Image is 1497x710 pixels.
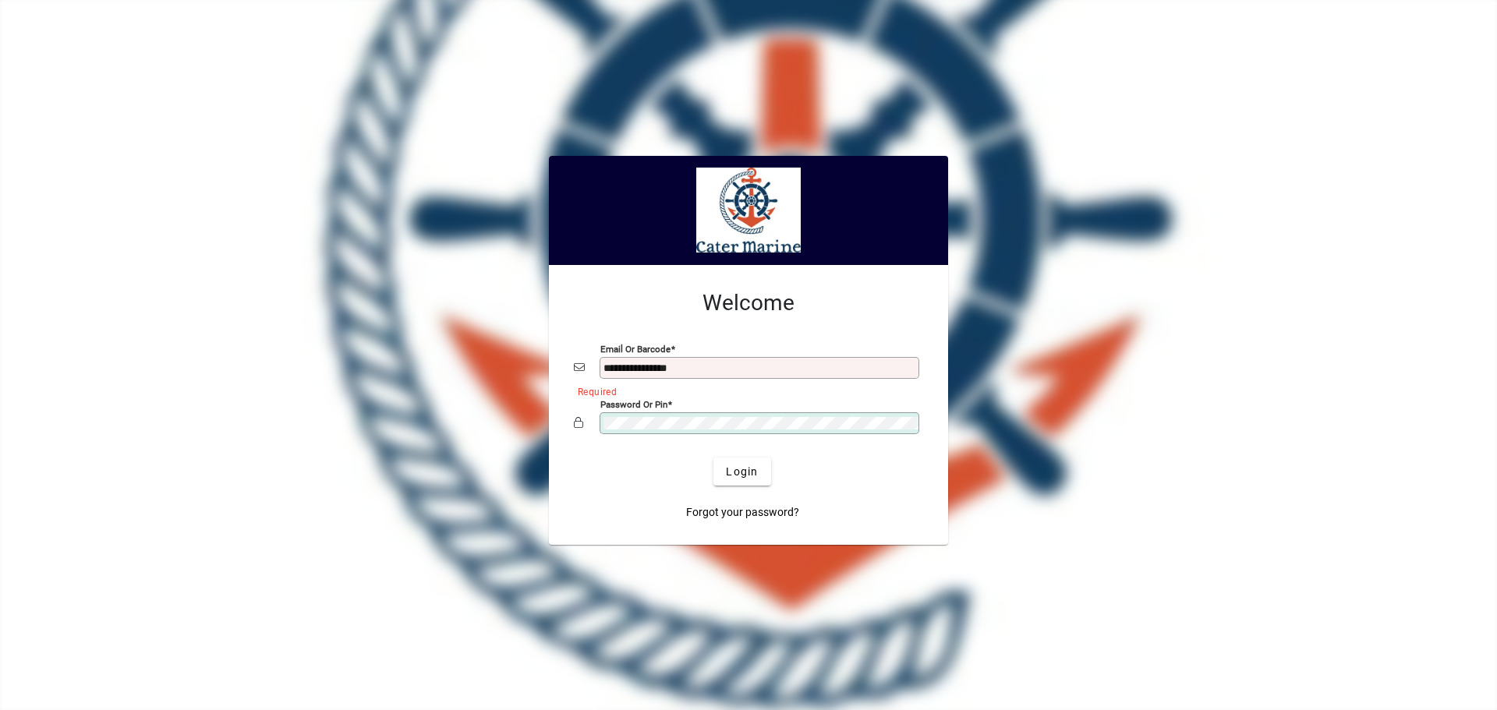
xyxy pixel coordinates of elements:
[600,399,667,410] mat-label: Password or Pin
[713,457,770,486] button: Login
[686,504,799,521] span: Forgot your password?
[574,290,923,316] h2: Welcome
[680,498,805,526] a: Forgot your password?
[726,464,758,480] span: Login
[578,383,911,399] mat-error: Required
[600,344,671,355] mat-label: Email or Barcode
